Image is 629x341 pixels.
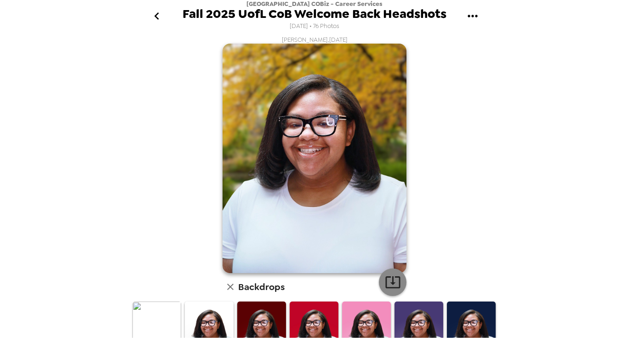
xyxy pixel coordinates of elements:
[282,36,348,44] span: [PERSON_NAME] , [DATE]
[290,20,339,33] span: [DATE] • 76 Photos
[457,1,487,31] button: gallery menu
[142,1,172,31] button: go back
[223,44,406,273] img: user
[183,8,446,20] span: Fall 2025 UofL CoB Welcome Back Headshots
[238,280,285,294] h6: Backdrops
